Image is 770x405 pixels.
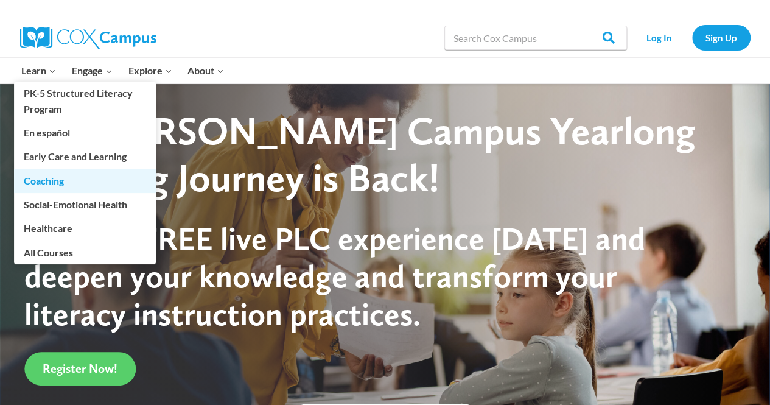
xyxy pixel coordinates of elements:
[24,219,645,334] span: Join this FREE live PLC experience [DATE] and deepen your knowledge and transform your literacy i...
[633,25,751,50] nav: Secondary Navigation
[121,58,180,83] button: Child menu of Explore
[14,217,156,240] a: Healthcare
[14,82,156,121] a: PK-5 Structured Literacy Program
[20,27,156,49] img: Cox Campus
[14,145,156,168] a: Early Care and Learning
[180,58,232,83] button: Child menu of About
[633,25,686,50] a: Log In
[14,121,156,144] a: En español
[14,58,232,83] nav: Primary Navigation
[14,58,65,83] button: Child menu of Learn
[24,108,724,202] div: The [PERSON_NAME] Campus Yearlong Learning Journey is Back!
[14,193,156,216] a: Social-Emotional Health
[43,361,117,376] span: Register Now!
[24,352,136,386] a: Register Now!
[14,169,156,192] a: Coaching
[14,241,156,264] a: All Courses
[444,26,627,50] input: Search Cox Campus
[64,58,121,83] button: Child menu of Engage
[692,25,751,50] a: Sign Up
